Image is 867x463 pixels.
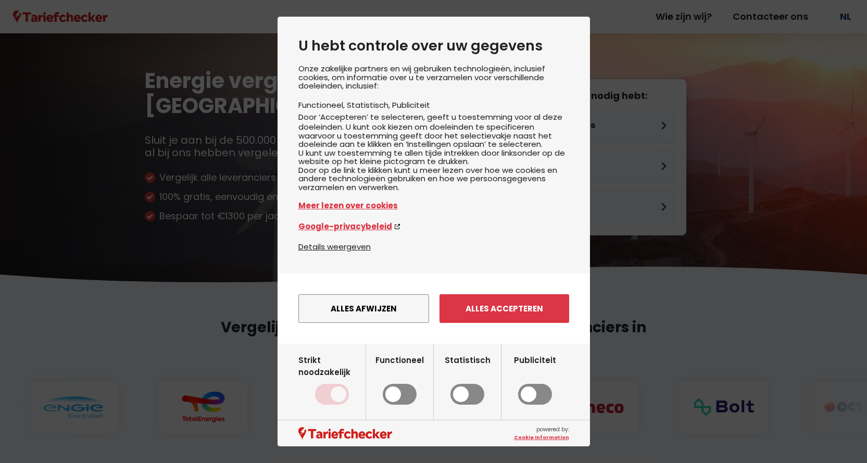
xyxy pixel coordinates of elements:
label: Statistisch [445,354,491,405]
div: Onze zakelijke partners en wij gebruiken technologieën, inclusief cookies, om informatie over u t... [298,65,569,241]
label: Strikt noodzakelijk [298,354,366,405]
h2: U hebt controle over uw gegevens [298,37,569,54]
button: Details weergeven [298,241,371,253]
a: Meer lezen over cookies [298,199,569,211]
div: menu [278,273,590,344]
li: Statistisch [347,99,392,110]
button: Alles afwijzen [298,294,429,323]
a: Cookie Information [514,434,569,441]
label: Functioneel [375,354,424,405]
button: Alles accepteren [439,294,569,323]
label: Publiciteit [514,354,556,405]
span: powered by: [514,426,569,441]
a: Google-privacybeleid [298,220,569,232]
li: Publiciteit [392,99,430,110]
li: Functioneel [298,99,347,110]
img: logo [298,427,392,440]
